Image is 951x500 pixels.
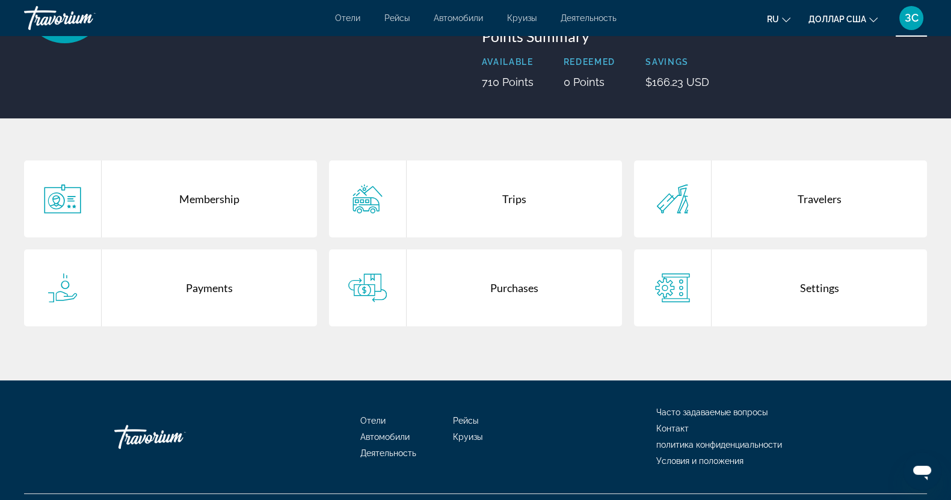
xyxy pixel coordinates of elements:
a: Purchases [329,249,622,326]
p: Savings [645,57,709,67]
font: доллар США [808,14,866,24]
a: Условия и положения [656,456,743,466]
a: Часто задаваемые вопросы [656,407,768,417]
a: Автомобили [360,432,410,442]
a: Травориум [24,2,144,34]
a: Рейсы [384,13,410,23]
p: 0 Points [564,76,615,88]
button: Изменить валюту [808,10,878,28]
a: Settings [634,249,927,326]
p: Redeemed [564,57,615,67]
a: Деятельность [360,448,416,458]
a: Круизы [507,13,537,23]
a: Контакт [656,424,689,433]
a: Отели [335,13,360,23]
a: Membership [24,160,317,237]
a: Payments [24,249,317,326]
div: Settings [712,249,927,326]
font: ЗС [905,11,919,24]
a: Круизы [453,432,482,442]
div: Travelers [712,160,927,237]
div: Purchases [407,249,622,326]
p: Available [482,57,534,67]
div: Trips [407,160,622,237]
button: Изменить язык [767,10,790,28]
a: Деятельность [561,13,617,23]
a: политика конфиденциальности [656,440,782,450]
button: Меню пользователя [896,5,927,31]
a: Автомобили [434,13,483,23]
a: Отели [360,416,386,425]
a: Рейсы [453,416,478,425]
div: Membership [102,160,317,237]
div: Payments [102,249,317,326]
h3: Points Summary [482,27,928,45]
p: $166.23 USD [645,76,709,88]
p: 710 Points [482,76,534,88]
iframe: Кнопка запуска окна обмена сообщениями [903,452,941,490]
a: Trips [329,160,622,237]
font: ru [767,14,779,24]
a: Travelers [634,160,927,237]
a: Травориум [114,419,235,455]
